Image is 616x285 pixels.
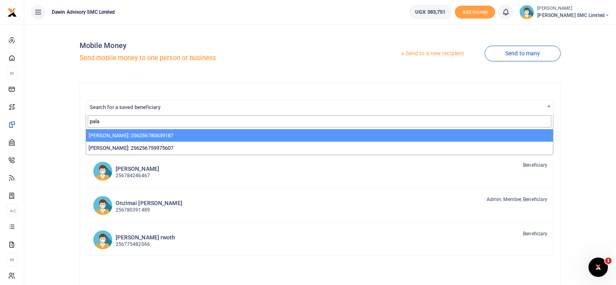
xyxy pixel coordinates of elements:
a: OFd Onzimai [PERSON_NAME] 256780391489 Admin, Member, Beneficiary [86,189,554,222]
a: Send to many [485,46,561,61]
p: 256780391489 [116,206,182,214]
span: Beneficiary [523,230,547,237]
li: M [6,67,17,80]
img: logo-small [7,8,17,17]
h4: Mobile Money [80,41,317,50]
li: M [6,253,17,266]
span: Admin, Member, Beneficiary [487,196,548,203]
span: Search for a saved beneficiary [90,104,160,110]
a: logo-small logo-large logo-large [7,9,17,15]
span: Beneficiary [523,161,547,169]
li: Toup your wallet [455,6,495,19]
h5: Send mobile money to one person or business [80,54,317,62]
p: 256775482066 [116,241,175,248]
span: Search for a saved beneficiary [86,101,553,113]
span: Dawin Advisory SMC Limited [49,8,118,16]
iframe: Intercom live chat [589,258,608,277]
span: Search for a saved beneficiary [86,100,554,114]
a: ROr [PERSON_NAME] rwoth 256775482066 Beneficiary [86,224,554,256]
h6: [PERSON_NAME] [116,166,159,172]
span: UGX 383,751 [415,8,445,16]
span: [PERSON_NAME] SMC Limited [537,12,610,19]
img: OFd [93,196,112,215]
li: Wallet ballance [406,5,455,19]
a: Send to a new recipient [379,46,485,61]
p: 256784246467 [116,172,159,180]
a: profile-user [PERSON_NAME] [PERSON_NAME] SMC Limited [519,5,610,19]
small: [PERSON_NAME] [537,5,610,12]
img: ROr [93,230,112,249]
label: [PERSON_NAME]: 256256759975607 [89,144,173,152]
label: [PERSON_NAME]: 256256780639187 [89,132,173,140]
h6: Onzimai [PERSON_NAME] [116,200,182,207]
a: UGX 383,751 [409,5,451,19]
img: MG [93,161,112,181]
span: Add money [455,6,495,19]
input: Search [88,115,551,128]
a: Add money [455,8,495,15]
a: MG [PERSON_NAME] 256784246467 Beneficiary [86,155,554,187]
li: Ac [6,204,17,218]
span: 1 [605,258,612,264]
img: profile-user [519,5,534,19]
h6: [PERSON_NAME] rwoth [116,234,175,241]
